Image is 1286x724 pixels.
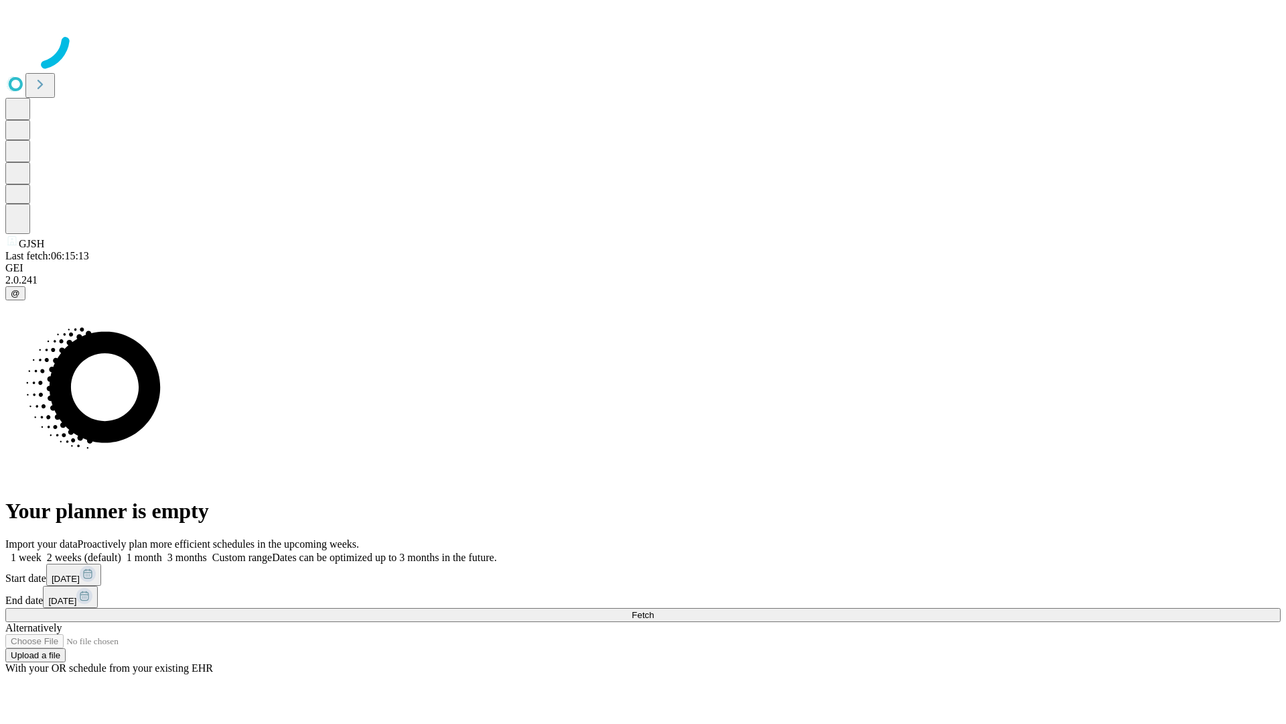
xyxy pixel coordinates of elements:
[48,596,76,606] span: [DATE]
[167,552,207,563] span: 3 months
[5,622,62,633] span: Alternatively
[47,552,121,563] span: 2 weeks (default)
[272,552,496,563] span: Dates can be optimized up to 3 months in the future.
[11,552,42,563] span: 1 week
[5,564,1281,586] div: Start date
[5,662,213,674] span: With your OR schedule from your existing EHR
[78,538,359,550] span: Proactively plan more efficient schedules in the upcoming weeks.
[5,250,89,261] span: Last fetch: 06:15:13
[46,564,101,586] button: [DATE]
[5,262,1281,274] div: GEI
[5,538,78,550] span: Import your data
[5,499,1281,524] h1: Your planner is empty
[5,586,1281,608] div: End date
[5,286,25,300] button: @
[632,610,654,620] span: Fetch
[5,608,1281,622] button: Fetch
[52,574,80,584] span: [DATE]
[5,274,1281,286] div: 2.0.241
[11,288,20,298] span: @
[19,238,44,249] span: GJSH
[5,648,66,662] button: Upload a file
[127,552,162,563] span: 1 month
[212,552,272,563] span: Custom range
[43,586,98,608] button: [DATE]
